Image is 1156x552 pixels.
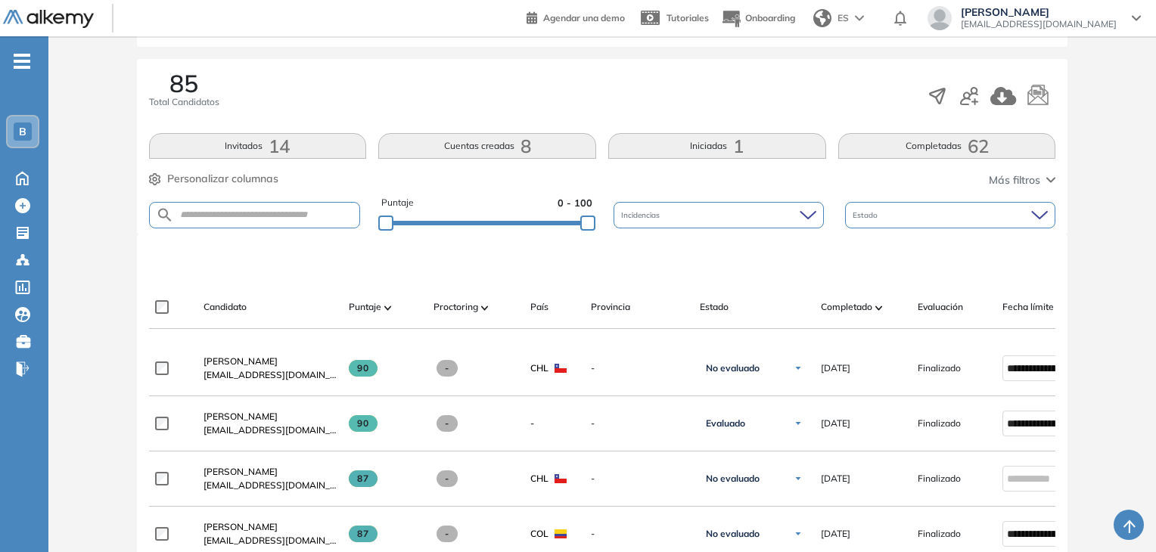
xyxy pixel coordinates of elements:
span: Proctoring [433,300,478,314]
span: No evaluado [706,473,760,485]
iframe: Chat Widget [1080,479,1156,552]
span: - [591,361,688,375]
span: Personalizar columnas [167,171,278,187]
img: [missing "en.ARROW_ALT" translation] [875,305,883,310]
span: Evaluación [918,300,963,314]
span: [EMAIL_ADDRESS][DOMAIN_NAME] [204,534,337,547]
span: COL [530,527,548,541]
i: - [14,60,30,63]
span: [EMAIL_ADDRESS][DOMAIN_NAME] [961,18,1117,30]
img: Ícono de flecha [794,419,803,428]
img: CHL [555,364,567,373]
span: No evaluado [706,362,760,374]
span: [PERSON_NAME] [204,411,278,422]
span: CHL [530,472,548,485]
span: 85 [169,71,198,95]
span: No evaluado [706,528,760,540]
span: 87 [349,470,378,487]
img: Logo [3,10,94,29]
span: ES [837,11,849,25]
div: Estado [845,202,1055,228]
img: Ícono de flecha [794,364,803,373]
span: Estado [853,209,881,221]
span: 0 - 100 [558,196,592,210]
span: Agendar una demo [543,12,625,23]
button: Más filtros [989,172,1055,188]
img: COL [555,529,567,538]
span: Estado [700,300,729,314]
a: Agendar una demo [527,8,625,26]
span: Finalizado [918,472,961,485]
img: Ícono de flecha [794,529,803,538]
span: - [437,526,458,542]
a: [PERSON_NAME] [204,465,337,479]
span: [DATE] [821,417,850,430]
span: [EMAIL_ADDRESS][DOMAIN_NAME] [204,479,337,492]
img: [missing "en.ARROW_ALT" translation] [481,305,489,310]
span: - [437,470,458,487]
div: Incidencias [614,202,824,228]
span: Finalizado [918,527,961,541]
span: Puntaje [349,300,381,314]
button: Iniciadas1 [608,133,826,159]
span: - [437,415,458,432]
span: - [530,417,534,430]
span: B [19,126,26,138]
span: Provincia [591,300,630,314]
span: CHL [530,361,548,375]
button: Invitados14 [149,133,367,159]
a: [PERSON_NAME] [204,355,337,368]
span: 90 [349,360,378,377]
div: Widget de chat [1080,479,1156,552]
img: Ícono de flecha [794,474,803,483]
span: - [591,472,688,485]
span: [DATE] [821,472,850,485]
span: [DATE] [821,361,850,375]
img: arrow [855,15,864,21]
span: Finalizado [918,361,961,375]
button: Cuentas creadas8 [378,133,596,159]
span: [EMAIL_ADDRESS][DOMAIN_NAME] [204,423,337,437]
span: [PERSON_NAME] [204,355,278,367]
span: Fecha límite [1002,300,1054,314]
span: Más filtros [989,172,1040,188]
a: [PERSON_NAME] [204,520,337,534]
button: Personalizar columnas [149,171,278,187]
span: País [530,300,548,314]
span: Completado [821,300,872,314]
span: Finalizado [918,417,961,430]
span: [PERSON_NAME] [961,6,1117,18]
span: [PERSON_NAME] [204,521,278,532]
span: - [437,360,458,377]
a: [PERSON_NAME] [204,410,337,423]
span: Evaluado [706,417,745,430]
button: Onboarding [721,2,795,35]
img: world [813,9,831,27]
span: - [591,527,688,541]
span: Total Candidatos [149,95,219,109]
span: Puntaje [381,196,414,210]
span: [DATE] [821,527,850,541]
span: Tutoriales [667,12,709,23]
span: - [591,417,688,430]
span: [EMAIL_ADDRESS][DOMAIN_NAME] [204,368,337,382]
span: Incidencias [621,209,663,221]
img: SEARCH_ALT [156,206,174,225]
span: [PERSON_NAME] [204,466,278,477]
span: 90 [349,415,378,432]
img: CHL [555,474,567,483]
span: Onboarding [745,12,795,23]
button: Completadas62 [838,133,1056,159]
span: 87 [349,526,378,542]
span: Candidato [204,300,247,314]
img: [missing "en.ARROW_ALT" translation] [384,305,392,310]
